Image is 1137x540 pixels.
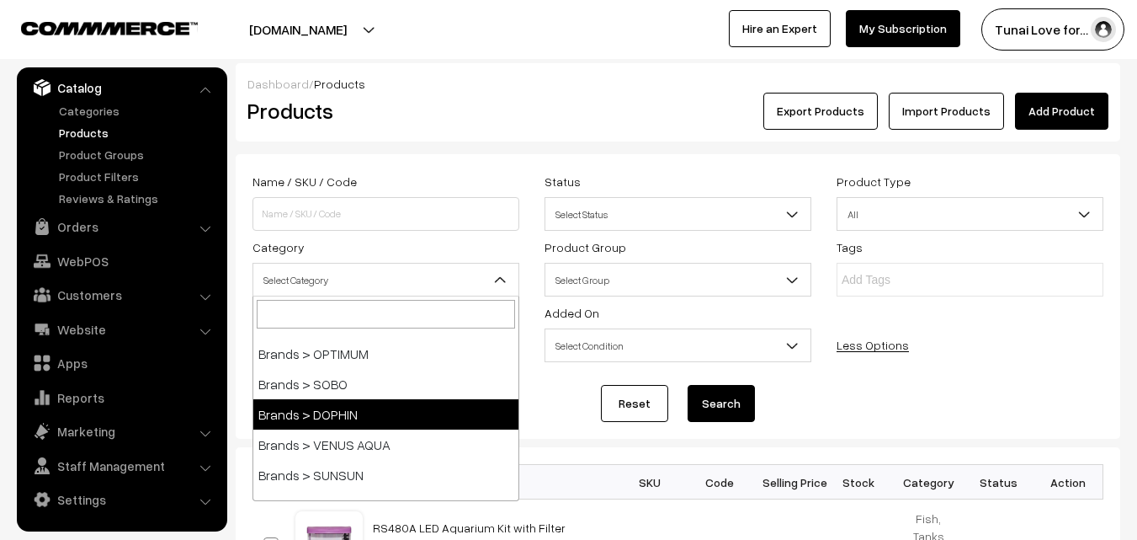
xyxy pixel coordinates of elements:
a: Orders [21,211,221,242]
a: Reports [21,382,221,413]
label: Category [252,238,305,256]
button: Tunai Love for… [981,8,1124,51]
li: Brands > STAR FARMS [253,490,518,521]
a: Import Products [889,93,1004,130]
a: Apps [21,348,221,378]
a: My Subscription [846,10,960,47]
li: Brands > SUNSUN [253,460,518,490]
th: Status [964,465,1033,500]
a: Products [55,124,221,142]
label: Added On [545,304,599,322]
span: Select Group [545,263,811,297]
li: Brands > DOPHIN [253,399,518,430]
div: / [247,75,1108,93]
a: Product Filters [55,168,221,185]
label: Product Type [837,173,911,190]
span: Select Condition [545,331,810,361]
li: Brands > SOBO [253,369,518,399]
a: Settings [21,484,221,515]
a: Staff Management [21,451,221,481]
label: Status [545,173,581,190]
span: Select Status [545,197,811,231]
a: Reviews & Ratings [55,190,221,207]
span: All [837,200,1102,229]
a: Product Groups [55,146,221,163]
button: Search [688,385,755,422]
th: Code [684,465,754,500]
a: Hire an Expert [729,10,831,47]
th: Stock [824,465,894,500]
th: SKU [615,465,685,500]
th: Selling Price [754,465,824,500]
input: Add Tags [842,271,989,289]
li: Brands > VENUS AQUA [253,430,518,460]
a: Catalog [21,72,221,103]
span: Select Category [252,263,519,297]
a: Marketing [21,416,221,446]
th: Category [894,465,964,500]
button: Export Products [763,93,878,130]
span: Select Status [545,200,810,229]
h2: Products [247,98,518,124]
a: Add Product [1015,93,1108,130]
label: Name / SKU / Code [252,173,357,190]
a: Customers [21,280,221,310]
img: COMMMERCE [21,22,198,35]
th: Action [1033,465,1103,500]
a: Categories [55,102,221,120]
a: Website [21,314,221,345]
img: user [1091,17,1116,42]
button: [DOMAIN_NAME] [190,8,406,51]
label: Tags [837,238,863,256]
span: Products [314,77,365,91]
a: WebPOS [21,246,221,276]
a: Dashboard [247,77,309,91]
input: Name / SKU / Code [252,197,519,231]
span: Select Group [545,265,810,295]
li: Brands > OPTIMUM [253,339,518,369]
span: All [837,197,1103,231]
a: Reset [601,385,668,422]
a: COMMMERCE [21,17,168,37]
a: Less Options [837,338,909,352]
span: Select Category [253,265,518,295]
span: Select Condition [545,329,811,362]
label: Product Group [545,238,626,256]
